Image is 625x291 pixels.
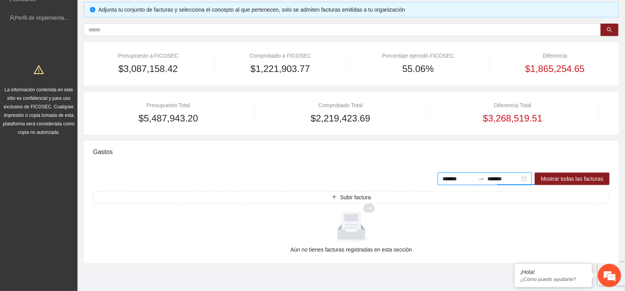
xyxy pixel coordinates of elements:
button: search [601,24,618,36]
textarea: Escriba su mensaje y pulse “Intro” [4,211,148,238]
span: $5,487,943.20 [139,111,198,126]
p: ¿Cómo puedo ayudarte? [520,276,586,282]
div: Presupuesto a FICOSEC [93,51,203,60]
span: Subir factura [340,193,371,202]
div: Presupuesto Total [93,101,244,110]
span: search [607,27,612,33]
span: La información contenida en este sitio es confidencial y para uso exclusivo de FICOSEC. Cualquier... [3,87,75,135]
span: warning [34,65,44,75]
span: $3,268,519.51 [483,111,542,126]
span: Mostrar todas las facturas [541,175,603,183]
div: Comprobado Total [265,101,416,110]
a: Perfil de implementadora [15,15,75,21]
div: Gastos [93,141,610,163]
div: Diferencia Total [437,101,588,110]
div: Aún no tienes facturas registradas en esta sección [96,245,606,254]
div: Minimizar ventana de chat en vivo [127,4,146,22]
div: Comprobado a FICOSEC [225,51,336,60]
div: Diferencia [501,51,610,60]
span: plus [332,194,337,200]
span: to [478,176,484,182]
div: Adjunta tu conjunto de facturas y selecciona el concepto al que pertenecen, solo se admiten factu... [98,5,613,14]
button: Mostrar todas las facturas [535,173,610,185]
div: ¡Hola! [520,269,586,275]
span: swap-right [478,176,484,182]
span: $1,865,254.65 [525,62,585,76]
span: Estamos en línea. [45,103,107,181]
span: $1,221,903.77 [250,62,310,76]
span: $2,219,423.69 [311,111,370,126]
div: Porcentaje ejercido FICOSEC [357,51,479,60]
div: Chatee con nosotros ahora [40,39,130,50]
span: info-circle [90,7,95,12]
span: $3,087,158.42 [118,62,177,76]
span: 55.06% [402,62,434,76]
button: plusSubir factura [93,191,610,204]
